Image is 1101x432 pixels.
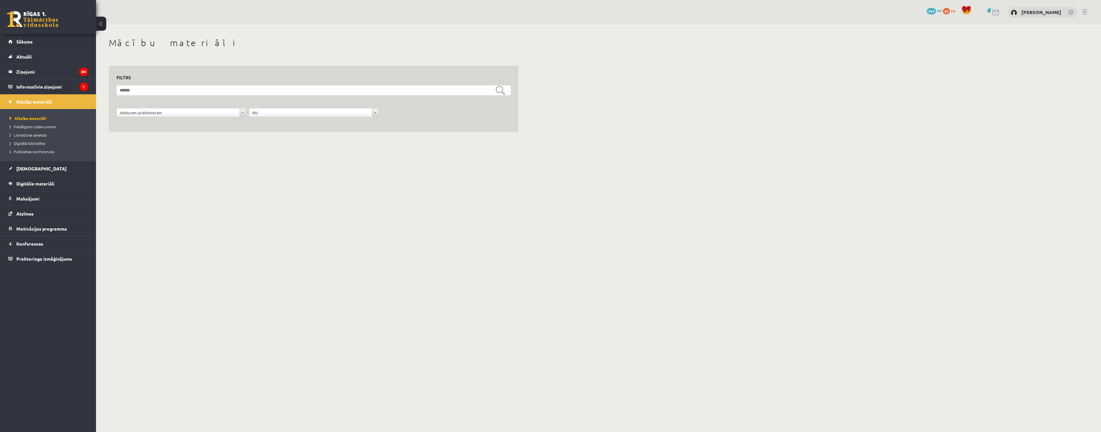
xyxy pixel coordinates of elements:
[16,79,88,94] legend: Informatīvie ziņojumi
[1021,9,1061,15] a: [PERSON_NAME]
[8,236,88,251] a: Konferences
[10,141,45,146] span: Digitālā bibliotēka
[252,108,370,117] span: Visi
[16,226,67,232] span: Motivācijas programma
[10,149,54,154] span: Publicētas konferences
[10,116,46,121] span: Mācību materiāli
[16,191,88,206] legend: Maksājumi
[951,8,955,13] span: xp
[10,140,90,146] a: Digitālā bibliotēka
[16,211,34,216] span: Atzīmes
[249,108,378,117] a: Visi
[8,176,88,191] a: Digitālie materiāli
[8,64,88,79] a: Ziņojumi84
[109,37,518,48] h1: Mācību materiāli
[927,8,936,14] span: 954
[16,54,32,59] span: Aktuāli
[8,49,88,64] a: Aktuāli
[119,108,237,117] span: Jebkuram priekšmetam
[10,149,90,154] a: Publicētas konferences
[10,132,90,138] a: Literatūras saraksts
[7,11,58,27] a: Rīgas 1. Tālmācības vidusskola
[943,8,958,13] a: 82 xp
[1011,10,1017,16] img: Karolīna Kalve
[16,39,33,44] span: Sākums
[117,73,503,82] h3: Filtrs
[10,124,56,129] span: Pieslēgties Uzdevumiem
[10,115,90,121] a: Mācību materiāli
[8,251,88,266] a: Proktoringa izmēģinājums
[8,221,88,236] a: Motivācijas programma
[8,206,88,221] a: Atzīmes
[79,67,88,76] i: 84
[10,132,47,137] span: Literatūras saraksts
[16,241,43,247] span: Konferences
[16,64,88,79] legend: Ziņojumi
[79,82,88,91] i: 1
[117,108,245,117] a: Jebkuram priekšmetam
[8,191,88,206] a: Maksājumi
[8,34,88,49] a: Sākums
[16,99,52,105] span: Mācību materiāli
[937,8,942,13] span: mP
[10,124,90,130] a: Pieslēgties Uzdevumiem
[8,79,88,94] a: Informatīvie ziņojumi1
[927,8,942,13] a: 954 mP
[16,166,67,171] span: [DEMOGRAPHIC_DATA]
[8,94,88,109] a: Mācību materiāli
[16,181,54,186] span: Digitālie materiāli
[16,256,72,262] span: Proktoringa izmēģinājums
[8,161,88,176] a: [DEMOGRAPHIC_DATA]
[943,8,950,14] span: 82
